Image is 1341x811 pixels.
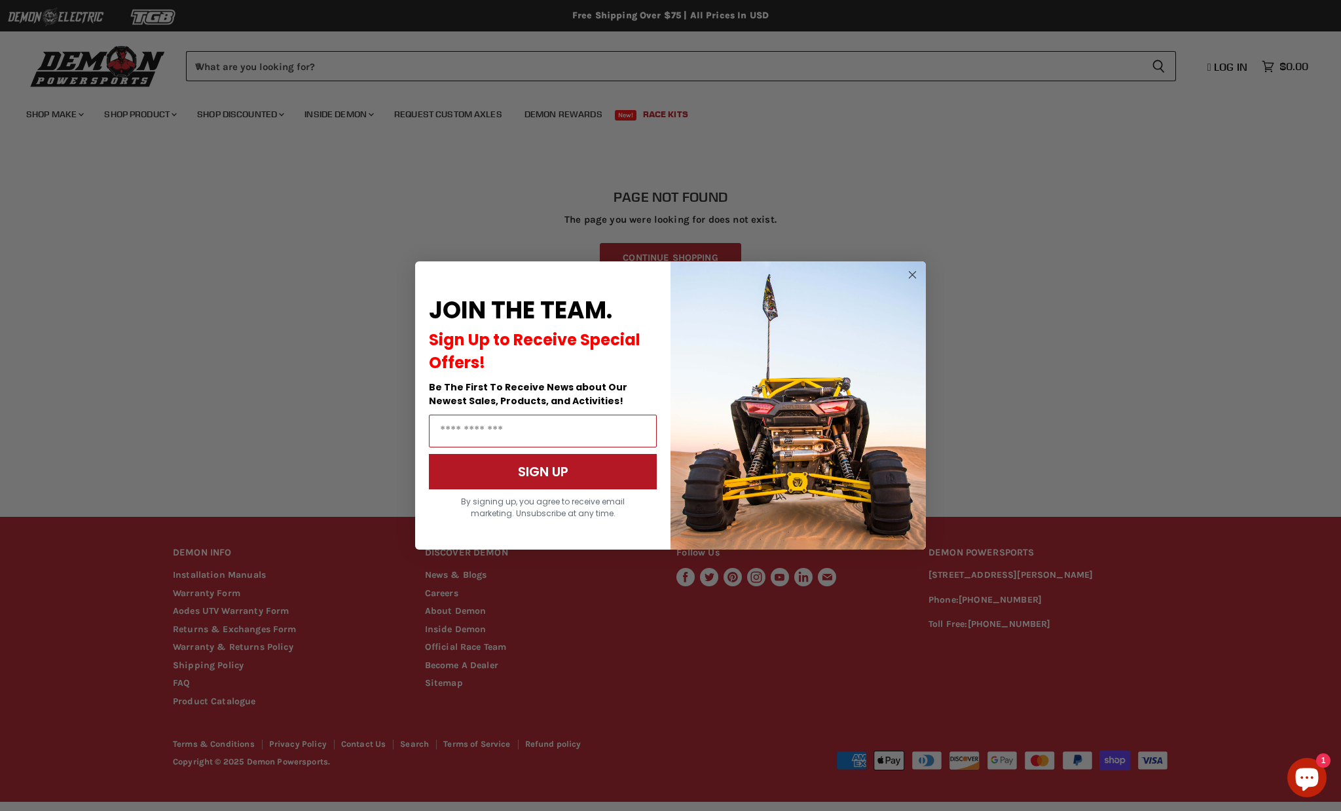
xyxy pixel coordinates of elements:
[429,329,640,373] span: Sign Up to Receive Special Offers!
[670,261,926,550] img: a9095488-b6e7-41ba-879d-588abfab540b.jpeg
[429,415,657,447] input: Email Address
[429,293,612,327] span: JOIN THE TEAM.
[429,454,657,489] button: SIGN UP
[461,496,625,519] span: By signing up, you agree to receive email marketing. Unsubscribe at any time.
[904,267,921,283] button: Close dialog
[429,381,627,407] span: Be The First To Receive News about Our Newest Sales, Products, and Activities!
[1283,758,1331,801] inbox-online-store-chat: Shopify online store chat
